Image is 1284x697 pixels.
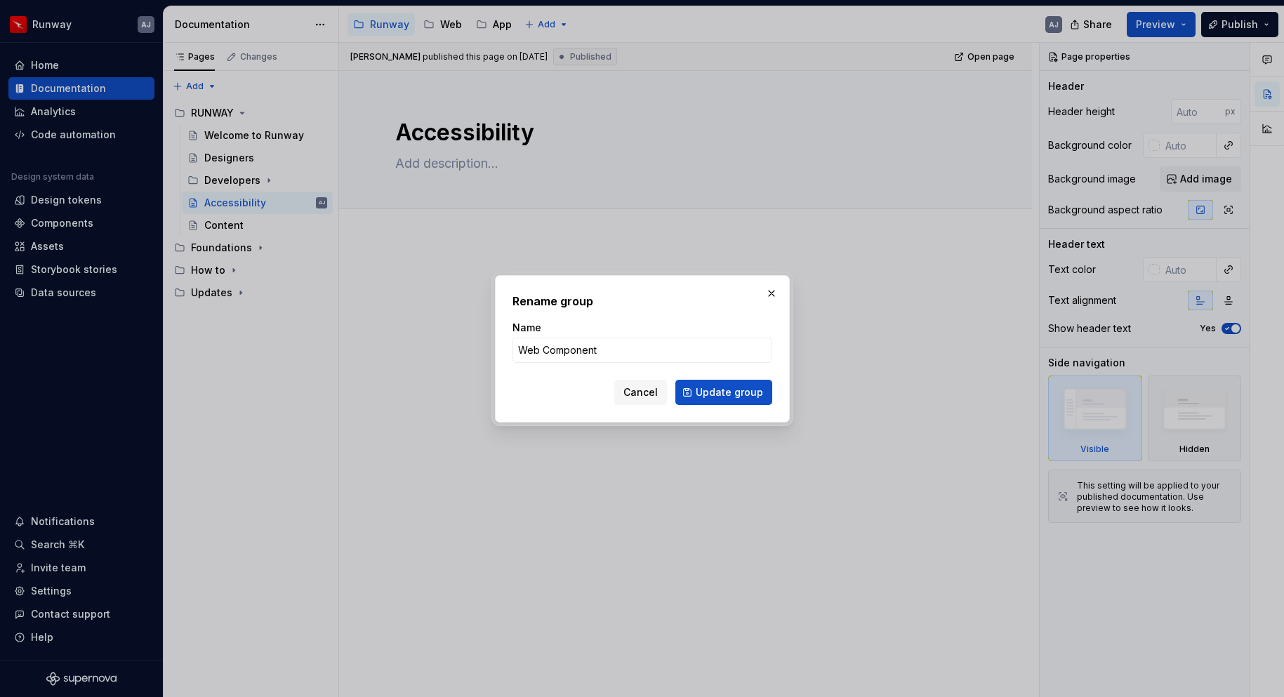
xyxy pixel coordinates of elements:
h2: Rename group [512,293,772,310]
span: Update group [696,385,763,399]
button: Cancel [614,380,667,405]
span: Cancel [623,385,658,399]
label: Name [512,321,541,335]
button: Update group [675,380,772,405]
